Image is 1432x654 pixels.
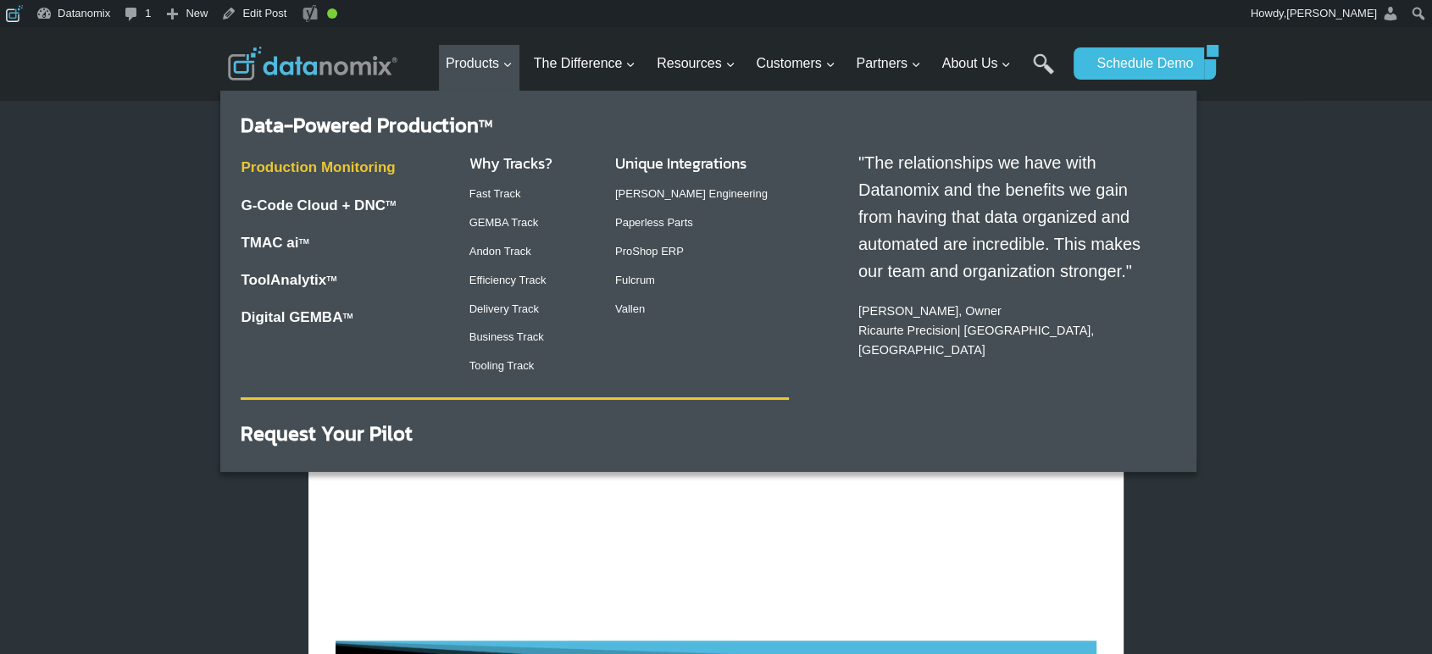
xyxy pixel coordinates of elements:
[615,245,684,258] a: ProShop ERP
[1033,53,1054,91] a: Search
[342,312,352,320] sup: TM
[241,197,396,213] a: G-Code Cloud + DNCTM
[298,237,308,246] sup: TM
[469,302,539,315] a: Delivery Track
[241,272,326,288] a: ToolAnalytix
[479,116,492,131] sup: TM
[856,53,920,75] span: Partners
[469,187,521,200] a: Fast Track
[756,53,835,75] span: Customers
[657,53,735,75] span: Resources
[228,47,397,80] img: Datanomix
[1286,7,1377,19] span: [PERSON_NAME]
[326,274,336,283] a: TM
[858,149,1160,285] p: "The relationships we have with Datanomix and the benefits we gain from having that data organize...
[534,53,636,75] span: The Difference
[858,324,957,337] a: Ricaurte Precision
[942,53,1012,75] span: About Us
[615,302,645,315] a: Vallen
[469,330,544,343] a: Business Track
[858,302,1160,360] p: [PERSON_NAME], Owner | [GEOGRAPHIC_DATA], [GEOGRAPHIC_DATA]
[241,159,395,175] a: Production Monitoring
[469,359,535,372] a: Tooling Track
[327,8,337,19] div: Good
[446,53,513,75] span: Products
[469,216,539,229] a: GEMBA Track
[615,216,693,229] a: Paperless Parts
[615,187,768,200] a: [PERSON_NAME] Engineering
[615,152,789,175] h3: Unique Integrations
[439,36,1066,91] nav: Primary Navigation
[241,110,492,140] a: Data-Powered ProductionTM
[241,309,352,325] a: Digital GEMBATM
[469,245,531,258] a: Andon Track
[469,152,552,175] a: Why Tracks?
[469,274,547,286] a: Efficiency Track
[615,274,655,286] a: Fulcrum
[241,418,413,448] a: Request Your Pilot
[241,235,308,251] a: TMAC aiTM
[1074,47,1204,80] a: Schedule Demo
[386,199,396,208] sup: TM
